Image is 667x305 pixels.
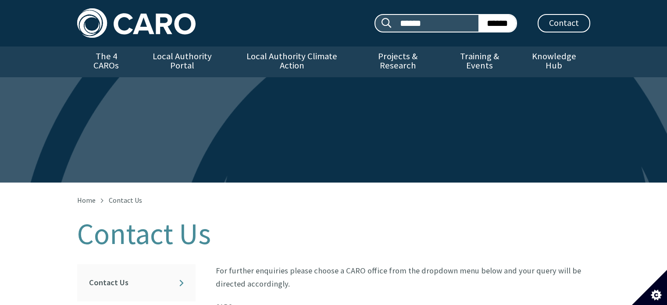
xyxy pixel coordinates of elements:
[77,8,196,38] img: Caro logo
[229,47,354,77] a: Local Authority Climate Action
[354,47,441,77] a: Projects & Research
[77,47,136,77] a: The 4 CAROs
[136,47,229,77] a: Local Authority Portal
[77,196,96,205] a: Home
[518,47,590,77] a: Knowledge Hub
[77,218,590,250] h1: Contact Us
[216,264,590,290] p: For further enquiries please choose a CARO office from the dropdown menu below and your query wil...
[538,14,590,32] a: Contact
[632,270,667,305] button: Set cookie preferences
[109,196,142,205] span: Contact Us
[88,273,185,293] a: Contact Us
[441,47,518,77] a: Training & Events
